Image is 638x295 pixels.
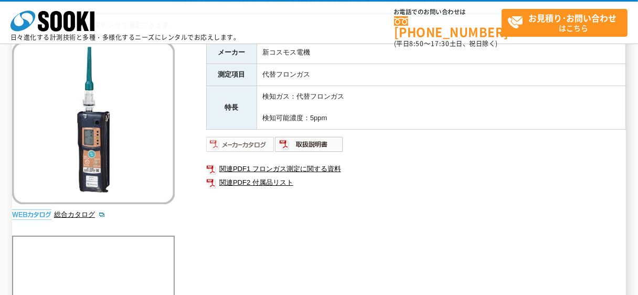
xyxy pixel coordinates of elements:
td: 新コスモス電機 [257,42,626,64]
span: お電話でのお問い合わせは [394,9,502,15]
img: 代替フロンガス探知器 XP-704Ⅲ [12,41,175,204]
td: 検知ガス：代替フロンガス 検知可能濃度：5ppm [257,86,626,129]
th: 測定項目 [207,64,257,86]
img: 取扱説明書 [275,136,344,153]
img: メーカーカタログ [206,136,275,153]
span: はこちら [507,9,627,36]
a: [PHONE_NUMBER] [394,16,502,38]
td: 代替フロンガス [257,64,626,86]
a: メーカーカタログ [206,143,275,151]
span: 8:50 [410,39,424,48]
a: お見積り･お問い合わせはこちら [502,9,628,37]
span: (平日 ～ 土日、祝日除く) [394,39,498,48]
span: 17:30 [431,39,450,48]
th: 特長 [207,86,257,129]
a: 関連PDF1 フロンガス測定に関する資料 [206,162,626,176]
strong: お見積り･お問い合わせ [529,12,617,24]
a: 総合カタログ [54,210,105,218]
a: 関連PDF2 付属品リスト [206,176,626,189]
th: メーカー [207,42,257,64]
img: webカタログ [12,209,51,220]
a: 取扱説明書 [275,143,344,151]
p: 日々進化する計測技術と多種・多様化するニーズにレンタルでお応えします。 [10,34,240,40]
